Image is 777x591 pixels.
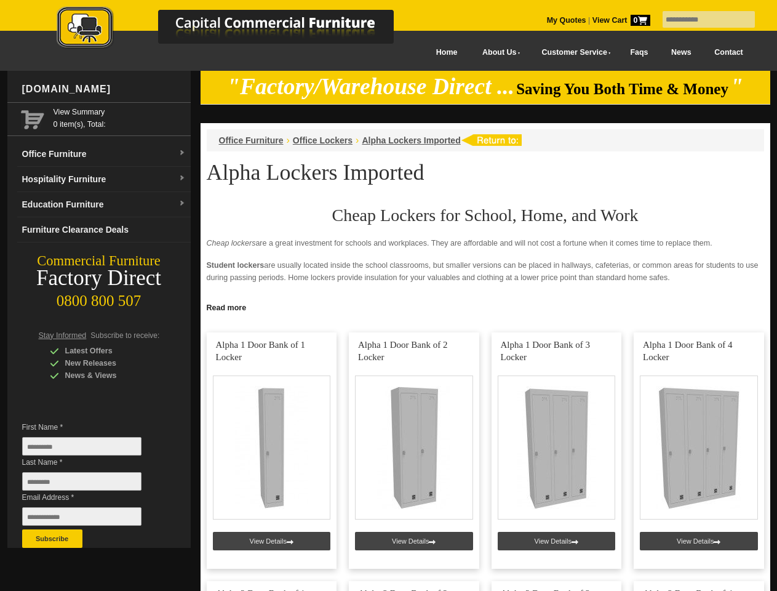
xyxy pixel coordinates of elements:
[178,150,186,157] img: dropdown
[22,472,141,491] input: Last Name *
[50,345,167,357] div: Latest Offers
[50,369,167,382] div: News & Views
[23,6,453,51] img: Capital Commercial Furniture Logo
[659,39,703,66] a: News
[23,6,453,55] a: Capital Commercial Furniture Logo
[207,239,256,247] em: Cheap lockers
[17,167,191,192] a: Hospitality Furnituredropdown
[287,134,290,147] li: ›
[516,81,728,97] span: Saving You Both Time & Money
[178,200,186,207] img: dropdown
[356,134,359,147] li: ›
[22,529,82,548] button: Subscribe
[619,39,660,66] a: Faqs
[22,491,160,504] span: Email Address *
[7,270,191,287] div: Factory Direct
[207,261,265,270] strong: Student lockers
[207,259,764,284] p: are usually located inside the school classrooms, but smaller versions can be placed in hallways,...
[219,135,284,145] a: Office Furniture
[178,175,186,182] img: dropdown
[631,15,650,26] span: 0
[461,134,522,146] img: return to
[293,135,353,145] a: Office Lockers
[207,161,764,184] h1: Alpha Lockers Imported
[469,39,528,66] a: About Us
[54,106,186,118] a: View Summary
[17,142,191,167] a: Office Furnituredropdown
[7,252,191,270] div: Commercial Furniture
[22,437,141,456] input: First Name *
[22,421,160,433] span: First Name *
[54,106,186,129] span: 0 item(s), Total:
[362,135,460,145] a: Alpha Lockers Imported
[592,16,650,25] strong: View Cart
[90,331,159,340] span: Subscribe to receive:
[50,357,167,369] div: New Releases
[227,74,514,99] em: "Factory/Warehouse Direct ...
[207,294,764,318] p: provide a sense of security for the employees. Since no one can enter or touch the locker, it red...
[17,217,191,243] a: Furniture Clearance Deals
[39,331,87,340] span: Stay Informed
[730,74,743,99] em: "
[703,39,754,66] a: Contact
[528,39,618,66] a: Customer Service
[547,16,586,25] a: My Quotes
[7,286,191,310] div: 0800 800 507
[201,299,770,314] a: Click to read more
[590,16,650,25] a: View Cart0
[207,237,764,249] p: are a great investment for schools and workplaces. They are affordable and will not cost a fortun...
[22,456,160,468] span: Last Name *
[22,507,141,526] input: Email Address *
[17,192,191,217] a: Education Furnituredropdown
[207,206,764,225] h2: Cheap Lockers for School, Home, and Work
[17,71,191,108] div: [DOMAIN_NAME]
